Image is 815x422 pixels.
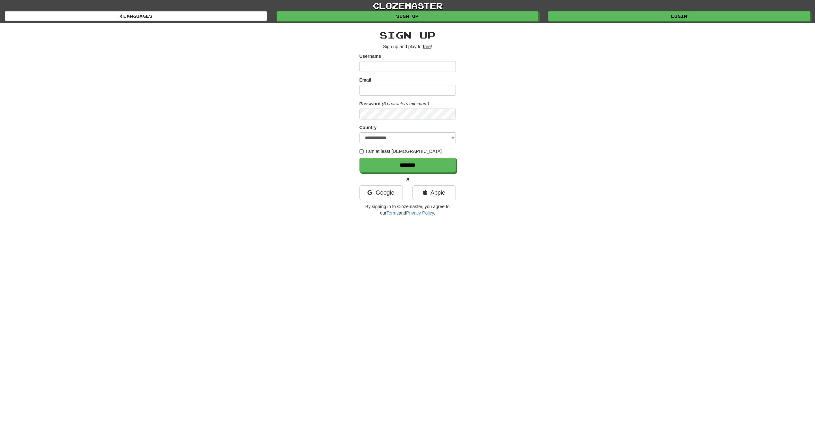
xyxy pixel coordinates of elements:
[406,210,434,215] a: Privacy Policy
[277,11,539,21] a: Sign up
[359,176,456,182] p: or
[382,101,429,106] em: (6 characters minimum)
[359,30,456,40] h2: Sign up
[359,77,371,83] label: Email
[548,11,810,21] a: Login
[359,43,456,50] p: Sign up and play for !
[359,149,364,154] input: I am at least [DEMOGRAPHIC_DATA]
[359,203,456,216] p: By signing in to Clozemaster, you agree to our and .
[359,185,403,200] a: Google
[359,124,377,131] label: Country
[359,53,381,59] label: Username
[386,210,399,215] a: Terms
[359,148,442,154] label: I am at least [DEMOGRAPHIC_DATA]
[423,44,431,49] u: free
[359,101,381,107] label: Password
[5,11,267,21] a: Languages
[412,185,456,200] a: Apple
